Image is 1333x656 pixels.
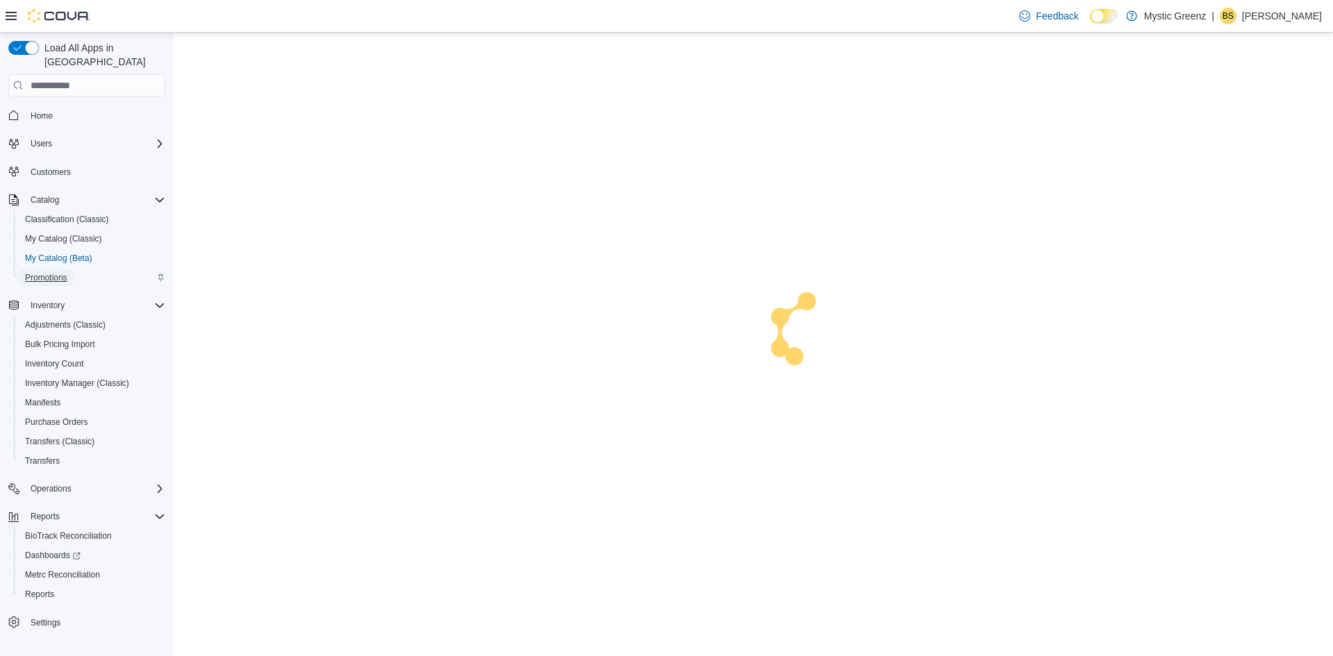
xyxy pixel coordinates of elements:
button: Bulk Pricing Import [14,335,171,354]
p: | [1212,8,1214,24]
span: Dashboards [19,547,165,564]
span: Operations [25,480,165,497]
span: BioTrack Reconciliation [19,528,165,544]
p: [PERSON_NAME] [1242,8,1322,24]
span: My Catalog (Beta) [19,250,165,267]
a: Customers [25,164,76,180]
button: Operations [3,479,171,498]
span: Reports [25,589,54,600]
button: Purchase Orders [14,412,171,432]
span: BioTrack Reconciliation [25,530,112,541]
span: Transfers (Classic) [19,433,165,450]
a: Adjustments (Classic) [19,317,111,333]
a: My Catalog (Classic) [19,230,108,247]
button: Customers [3,162,171,182]
button: Transfers [14,451,171,471]
button: Classification (Classic) [14,210,171,229]
span: BS [1223,8,1234,24]
button: Reports [14,584,171,604]
a: Promotions [19,269,73,286]
span: Settings [31,617,60,628]
button: Settings [3,612,171,632]
button: Users [3,134,171,153]
span: My Catalog (Classic) [25,233,102,244]
button: Inventory [25,297,70,314]
span: Bulk Pricing Import [19,336,165,353]
span: Adjustments (Classic) [25,319,106,330]
span: Catalog [25,192,165,208]
button: My Catalog (Beta) [14,249,171,268]
span: Manifests [25,397,60,408]
a: Inventory Manager (Classic) [19,375,135,392]
span: Classification (Classic) [25,214,109,225]
button: Adjustments (Classic) [14,315,171,335]
span: Purchase Orders [19,414,165,430]
span: Adjustments (Classic) [19,317,165,333]
a: Reports [19,586,60,603]
span: Feedback [1036,9,1078,23]
span: Manifests [19,394,165,411]
span: Reports [31,511,60,522]
span: Inventory Manager (Classic) [25,378,129,389]
span: Operations [31,483,72,494]
p: Mystic Greenz [1144,8,1206,24]
span: Inventory Manager (Classic) [19,375,165,392]
button: Catalog [25,192,65,208]
button: Inventory Manager (Classic) [14,373,171,393]
a: Inventory Count [19,355,90,372]
span: Customers [31,167,71,178]
span: Users [31,138,52,149]
a: Dashboards [19,547,86,564]
span: Classification (Classic) [19,211,165,228]
span: Inventory [25,297,165,314]
span: Purchase Orders [25,417,88,428]
span: Inventory Count [19,355,165,372]
span: Transfers [19,453,165,469]
span: Catalog [31,194,59,205]
a: BioTrack Reconciliation [19,528,117,544]
a: Settings [25,614,66,631]
a: Manifests [19,394,66,411]
span: Users [25,135,165,152]
span: Promotions [25,272,67,283]
a: Dashboards [14,546,171,565]
a: My Catalog (Beta) [19,250,98,267]
span: Inventory [31,300,65,311]
button: Transfers (Classic) [14,432,171,451]
span: Reports [25,508,165,525]
button: Reports [3,507,171,526]
span: Metrc Reconciliation [25,569,100,580]
a: Transfers [19,453,65,469]
span: My Catalog (Beta) [25,253,92,264]
button: My Catalog (Classic) [14,229,171,249]
span: Promotions [19,269,165,286]
a: Transfers (Classic) [19,433,100,450]
span: Customers [25,163,165,180]
span: Transfers (Classic) [25,436,94,447]
a: Metrc Reconciliation [19,566,106,583]
a: Bulk Pricing Import [19,336,101,353]
a: Classification (Classic) [19,211,115,228]
span: Bulk Pricing Import [25,339,95,350]
span: Inventory Count [25,358,84,369]
button: Promotions [14,268,171,287]
span: Home [31,110,53,121]
div: Braden Stukins [1220,8,1236,24]
a: Feedback [1014,2,1084,30]
a: Purchase Orders [19,414,94,430]
span: Home [25,106,165,124]
span: Settings [25,614,165,631]
span: Reports [19,586,165,603]
button: Reports [25,508,65,525]
span: Dashboards [25,550,81,561]
span: My Catalog (Classic) [19,230,165,247]
a: Home [25,108,58,124]
button: BioTrack Reconciliation [14,526,171,546]
button: Inventory [3,296,171,315]
img: cova-loader [753,282,857,386]
button: Operations [25,480,77,497]
img: Cova [28,9,90,23]
button: Users [25,135,58,152]
button: Manifests [14,393,171,412]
